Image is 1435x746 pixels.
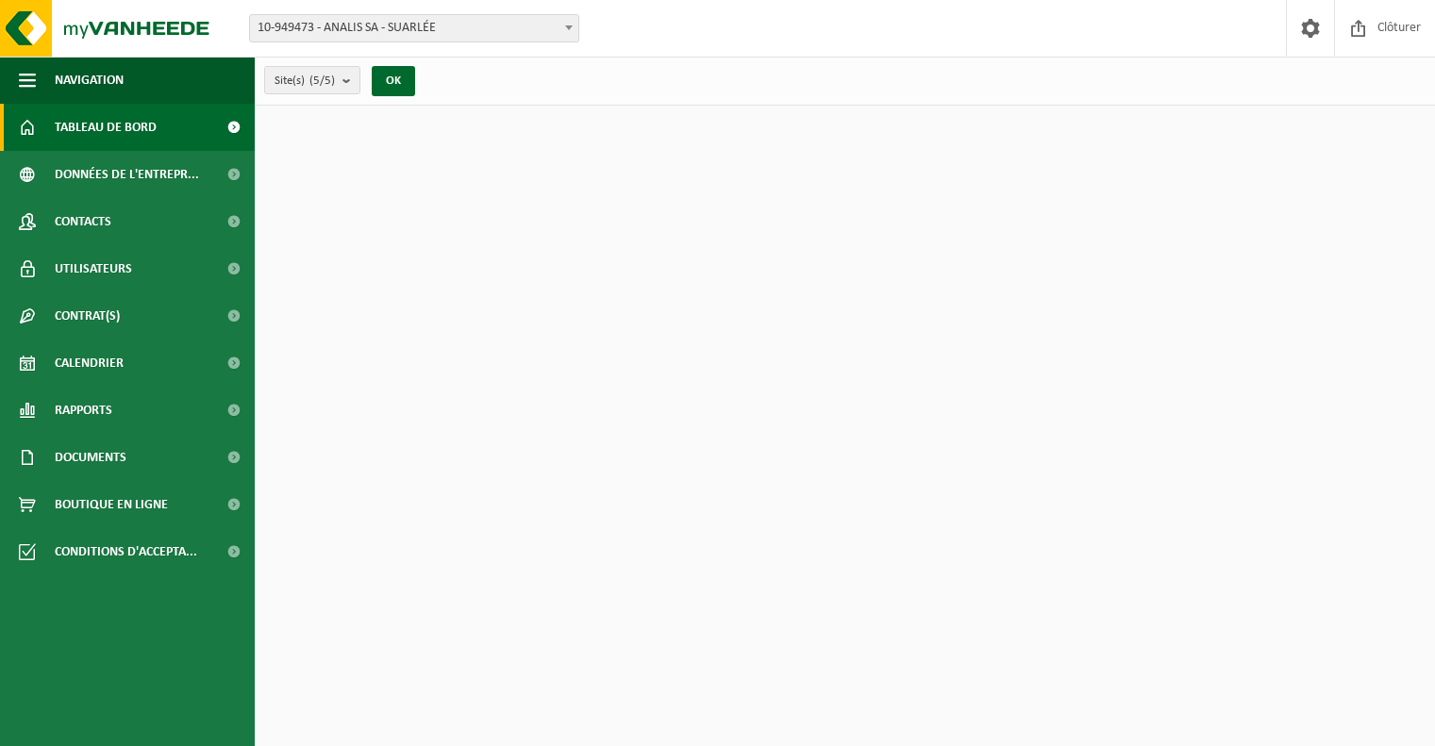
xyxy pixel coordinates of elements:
span: Calendrier [55,340,124,387]
count: (5/5) [309,75,335,87]
span: Documents [55,434,126,481]
span: Contrat(s) [55,292,120,340]
span: Données de l'entrepr... [55,151,199,198]
span: Navigation [55,57,124,104]
span: Boutique en ligne [55,481,168,528]
span: Tableau de bord [55,104,157,151]
span: Conditions d'accepta... [55,528,197,575]
span: Utilisateurs [55,245,132,292]
button: OK [372,66,415,96]
button: Site(s)(5/5) [264,66,360,94]
span: 10-949473 - ANALIS SA - SUARLÉE [250,15,578,41]
span: Contacts [55,198,111,245]
span: 10-949473 - ANALIS SA - SUARLÉE [249,14,579,42]
span: Rapports [55,387,112,434]
span: Site(s) [275,67,335,95]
